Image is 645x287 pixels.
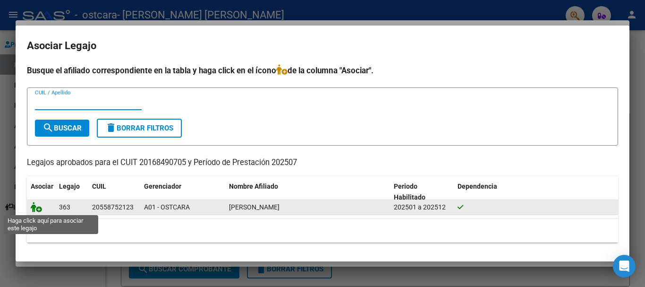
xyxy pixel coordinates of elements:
button: Buscar [35,120,89,137]
datatable-header-cell: Nombre Afiliado [225,176,390,208]
span: Buscar [42,124,82,132]
datatable-header-cell: Asociar [27,176,55,208]
div: Open Intercom Messenger [613,255,636,278]
span: Asociar [31,183,53,190]
h4: Busque el afiliado correspondiente en la tabla y haga click en el ícono de la columna "Asociar". [27,64,618,77]
span: Gerenciador [144,183,181,190]
span: Periodo Habilitado [394,183,425,201]
mat-icon: delete [105,122,117,133]
div: 20558752123 [92,202,134,213]
span: Borrar Filtros [105,124,173,132]
span: Nombre Afiliado [229,183,278,190]
div: 202501 a 202512 [394,202,450,213]
datatable-header-cell: Dependencia [454,176,619,208]
p: Legajos aprobados para el CUIT 20168490705 y Período de Prestación 202507 [27,157,618,169]
button: Borrar Filtros [97,119,182,138]
span: MALDONADO BASTHIAN JONAS [229,203,280,211]
datatable-header-cell: CUIL [88,176,140,208]
div: 1 registros [27,219,618,243]
span: 363 [59,203,70,211]
mat-icon: search [42,122,54,133]
span: Legajo [59,183,80,190]
span: CUIL [92,183,106,190]
datatable-header-cell: Legajo [55,176,88,208]
span: A01 - OSTCARA [144,203,190,211]
span: Dependencia [458,183,497,190]
datatable-header-cell: Periodo Habilitado [390,176,454,208]
datatable-header-cell: Gerenciador [140,176,225,208]
h2: Asociar Legajo [27,37,618,55]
